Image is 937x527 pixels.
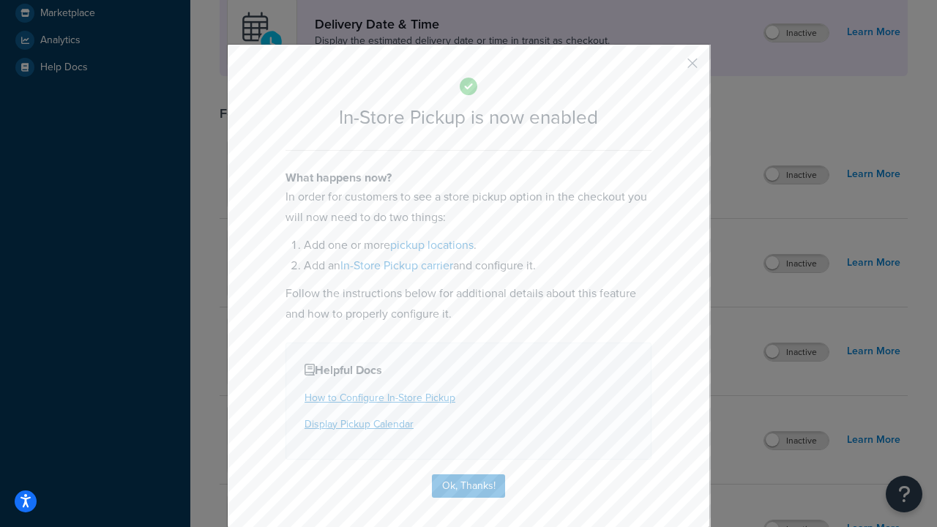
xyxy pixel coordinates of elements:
[305,390,455,405] a: How to Configure In-Store Pickup
[285,169,652,187] h4: What happens now?
[285,187,652,228] p: In order for customers to see a store pickup option in the checkout you will now need to do two t...
[304,255,652,276] li: Add an and configure it.
[304,235,652,255] li: Add one or more .
[285,107,652,128] h2: In-Store Pickup is now enabled
[305,362,632,379] h4: Helpful Docs
[432,474,505,498] button: Ok, Thanks!
[340,257,453,274] a: In-Store Pickup carrier
[285,283,652,324] p: Follow the instructions below for additional details about this feature and how to properly confi...
[390,236,474,253] a: pickup locations
[305,416,414,432] a: Display Pickup Calendar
